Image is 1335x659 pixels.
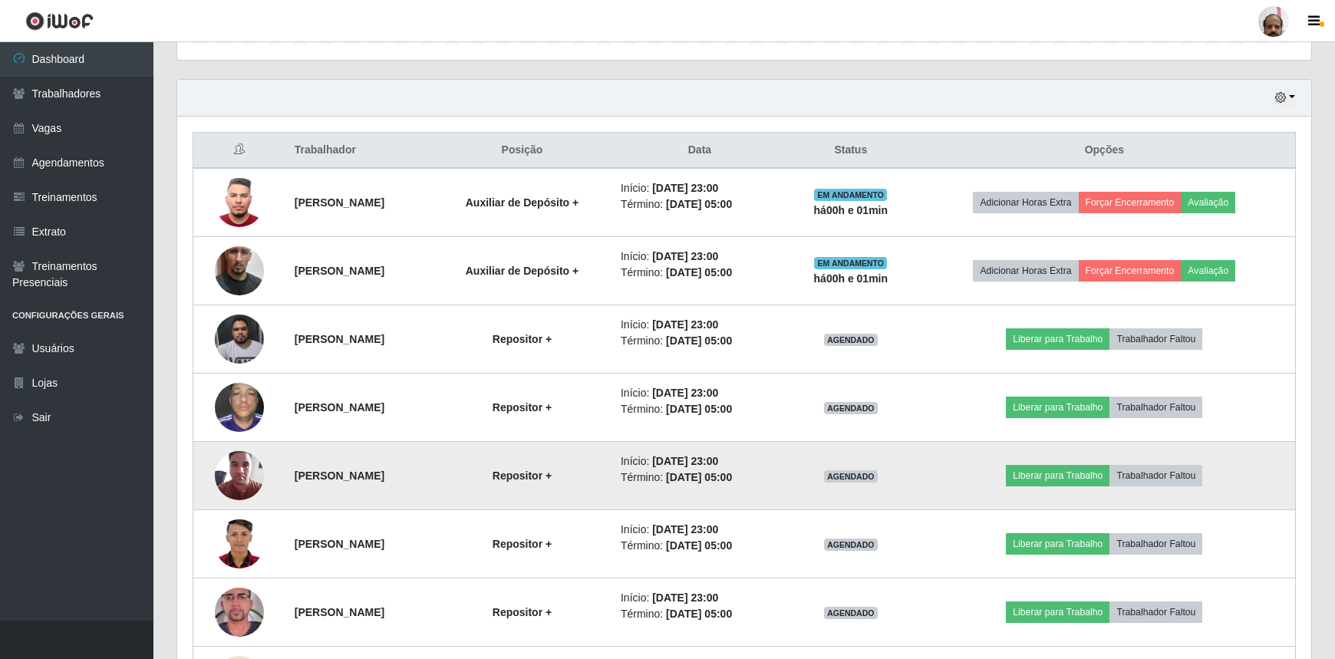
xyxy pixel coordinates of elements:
[466,196,578,209] strong: Auxiliar de Depósito +
[1006,328,1109,350] button: Liberar para Trabalho
[611,133,788,169] th: Data
[1109,601,1202,623] button: Trabalhador Faltou
[666,334,732,347] time: [DATE] 05:00
[1006,397,1109,418] button: Liberar para Trabalho
[973,260,1078,282] button: Adicionar Horas Extra
[824,607,878,619] span: AGENDADO
[1006,465,1109,486] button: Liberar para Trabalho
[215,227,264,315] img: 1752945787017.jpeg
[814,257,887,269] span: EM ANDAMENTO
[666,539,732,552] time: [DATE] 05:00
[652,523,718,535] time: [DATE] 23:00
[295,196,384,209] strong: [PERSON_NAME]
[215,306,264,371] img: 1718553093069.jpeg
[621,538,779,554] li: Término:
[652,182,718,194] time: [DATE] 23:00
[1079,192,1182,213] button: Forçar Encerramento
[666,608,732,620] time: [DATE] 05:00
[621,180,779,196] li: Início:
[621,590,779,606] li: Início:
[824,402,878,414] span: AGENDADO
[1181,260,1235,282] button: Avaliação
[652,591,718,604] time: [DATE] 23:00
[1109,397,1202,418] button: Trabalhador Faltou
[295,265,384,277] strong: [PERSON_NAME]
[666,403,732,415] time: [DATE] 05:00
[621,522,779,538] li: Início:
[666,471,732,483] time: [DATE] 05:00
[1109,328,1202,350] button: Trabalhador Faltou
[1109,533,1202,555] button: Trabalhador Faltou
[25,12,94,31] img: CoreUI Logo
[215,374,264,440] img: 1740615405032.jpeg
[493,333,552,345] strong: Repositor +
[1079,260,1182,282] button: Forçar Encerramento
[814,204,888,216] strong: há 00 h e 01 min
[652,387,718,399] time: [DATE] 23:00
[621,265,779,281] li: Término:
[621,196,779,213] li: Término:
[824,470,878,483] span: AGENDADO
[621,606,779,622] li: Término:
[621,401,779,417] li: Término:
[824,334,878,346] span: AGENDADO
[215,443,264,508] img: 1743595929569.jpeg
[493,538,552,550] strong: Repositor +
[493,606,552,618] strong: Repositor +
[621,333,779,349] li: Término:
[652,455,718,467] time: [DATE] 23:00
[433,133,611,169] th: Posição
[215,170,264,235] img: 1756996657392.jpeg
[814,272,888,285] strong: há 00 h e 01 min
[973,192,1078,213] button: Adicionar Horas Extra
[295,606,384,618] strong: [PERSON_NAME]
[1006,533,1109,555] button: Liberar para Trabalho
[621,317,779,333] li: Início:
[788,133,914,169] th: Status
[493,401,552,414] strong: Repositor +
[666,266,732,278] time: [DATE] 05:00
[466,265,578,277] strong: Auxiliar de Depósito +
[295,401,384,414] strong: [PERSON_NAME]
[914,133,1296,169] th: Opções
[1109,465,1202,486] button: Trabalhador Faltou
[621,453,779,470] li: Início:
[295,470,384,482] strong: [PERSON_NAME]
[493,470,552,482] strong: Repositor +
[1006,601,1109,623] button: Liberar para Trabalho
[1181,192,1235,213] button: Avaliação
[621,470,779,486] li: Término:
[295,538,384,550] strong: [PERSON_NAME]
[295,333,384,345] strong: [PERSON_NAME]
[666,198,732,210] time: [DATE] 05:00
[285,133,433,169] th: Trabalhador
[215,568,264,656] img: 1746617717288.jpeg
[621,385,779,401] li: Início:
[824,539,878,551] span: AGENDADO
[814,189,887,201] span: EM ANDAMENTO
[215,509,264,578] img: 1747535956967.jpeg
[652,318,718,331] time: [DATE] 23:00
[621,249,779,265] li: Início:
[652,250,718,262] time: [DATE] 23:00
